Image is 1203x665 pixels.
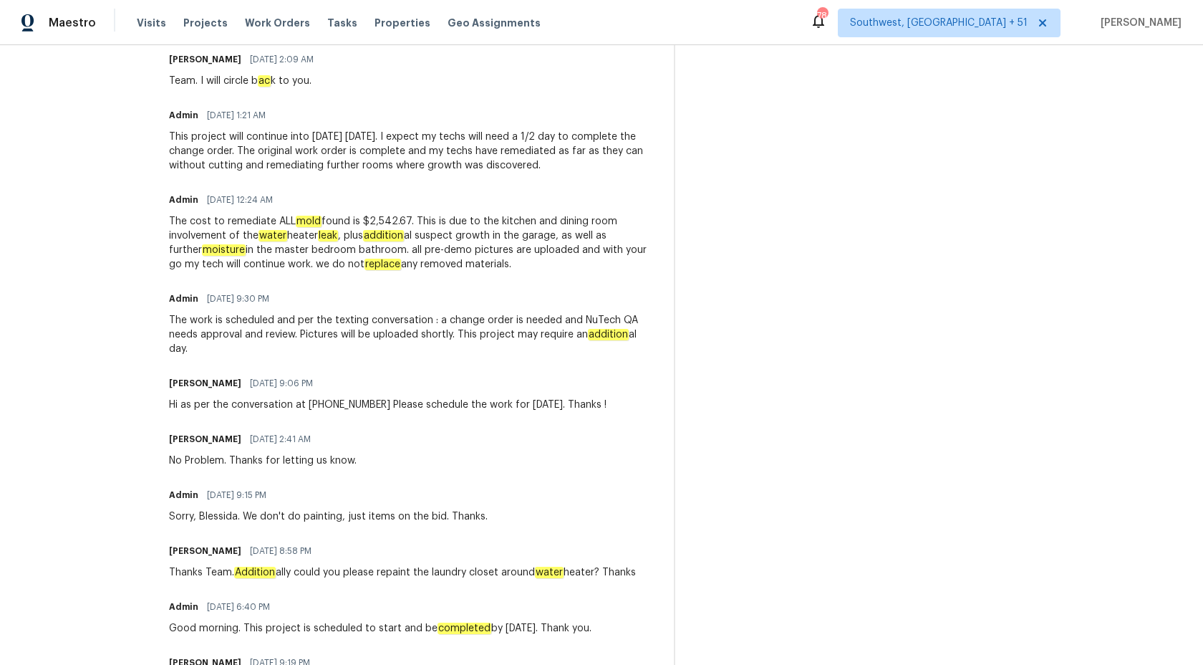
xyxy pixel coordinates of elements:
div: The cost to remediate ALL found is $2,542.67. This is due to the kitchen and dining room involvem... [169,214,657,272]
h6: Admin [169,292,198,306]
div: Thanks Team. ally could you please repaint the laundry closet around heater? Thanks [169,565,636,580]
h6: [PERSON_NAME] [169,52,241,67]
em: leak [318,230,338,241]
div: Team. I will circle b k to you. [169,74,322,88]
em: water [535,567,564,578]
div: Hi as per the conversation at [PHONE_NUMBER] Please schedule the work for [DATE]. Thanks ! [169,398,607,412]
div: Sorry, Blessida. We don't do painting, just items on the bid. Thanks. [169,509,488,524]
em: mold [296,216,322,227]
span: Tasks [327,18,357,28]
span: Maestro [49,16,96,30]
span: Projects [183,16,228,30]
span: Visits [137,16,166,30]
em: ac [258,75,271,87]
span: [DATE] 6:40 PM [207,600,270,614]
div: This project will continue into [DATE] [DATE]. I expect my techs will need a 1/2 day to complete ... [169,130,657,173]
span: [DATE] 9:30 PM [207,292,269,306]
div: No Problem. Thanks for letting us know. [169,454,357,468]
span: [DATE] 9:15 PM [207,488,266,502]
span: [DATE] 2:41 AM [250,432,311,446]
em: addition [588,329,629,340]
div: The work is scheduled and per the texting conversation : a change order is needed and NuTech QA n... [169,313,657,356]
em: completed [438,623,491,634]
h6: Admin [169,488,198,502]
span: [PERSON_NAME] [1095,16,1182,30]
span: [DATE] 8:58 PM [250,544,311,558]
h6: [PERSON_NAME] [169,544,241,558]
span: [DATE] 12:24 AM [207,193,273,207]
h6: [PERSON_NAME] [169,432,241,446]
div: 784 [817,9,827,23]
em: water [259,230,287,241]
span: Southwest, [GEOGRAPHIC_DATA] + 51 [850,16,1028,30]
em: replace [364,259,401,270]
span: [DATE] 2:09 AM [250,52,314,67]
em: addition [363,230,404,241]
h6: Admin [169,193,198,207]
span: Geo Assignments [448,16,541,30]
span: Work Orders [245,16,310,30]
em: moisture [202,244,246,256]
span: Properties [375,16,430,30]
h6: Admin [169,108,198,123]
span: [DATE] 9:06 PM [250,376,313,391]
h6: Admin [169,600,198,614]
em: Addition [234,567,276,578]
span: [DATE] 1:21 AM [207,108,266,123]
div: Good morning. This project is scheduled to start and be by [DATE]. Thank you. [169,621,591,636]
h6: [PERSON_NAME] [169,376,241,391]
